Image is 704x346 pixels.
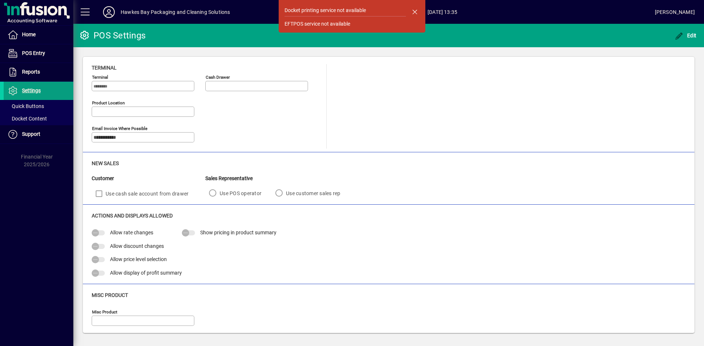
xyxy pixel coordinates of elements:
[205,175,351,182] div: Sales Representative
[92,213,173,219] span: Actions and Displays Allowed
[110,230,153,235] span: Allow rate changes
[4,112,73,125] a: Docket Content
[675,33,697,38] span: Edit
[4,100,73,112] a: Quick Buttons
[655,6,695,18] div: [PERSON_NAME]
[206,75,230,80] mat-label: Cash Drawer
[79,30,146,41] div: POS Settings
[92,100,125,105] mat-label: Product location
[673,29,698,42] button: Edit
[92,160,119,166] span: New Sales
[92,175,205,182] div: Customer
[22,50,45,56] span: POS Entry
[92,65,117,71] span: Terminal
[97,5,121,19] button: Profile
[4,63,73,81] a: Reports
[22,69,40,75] span: Reports
[7,116,47,122] span: Docket Content
[4,44,73,63] a: POS Entry
[285,20,350,28] div: EFTPOS service not available
[230,6,655,18] span: [DATE] 13:35
[22,131,40,137] span: Support
[92,75,108,80] mat-label: Terminal
[121,6,230,18] div: Hawkes Bay Packaging and Cleaning Solutions
[92,126,147,131] mat-label: Email Invoice where possible
[110,256,167,262] span: Allow price level selection
[4,26,73,44] a: Home
[22,88,41,93] span: Settings
[200,230,276,235] span: Show pricing in product summary
[4,125,73,144] a: Support
[92,309,117,315] mat-label: Misc Product
[110,270,182,276] span: Allow display of profit summary
[22,31,36,37] span: Home
[7,103,44,109] span: Quick Buttons
[110,243,164,249] span: Allow discount changes
[92,292,128,298] span: Misc Product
